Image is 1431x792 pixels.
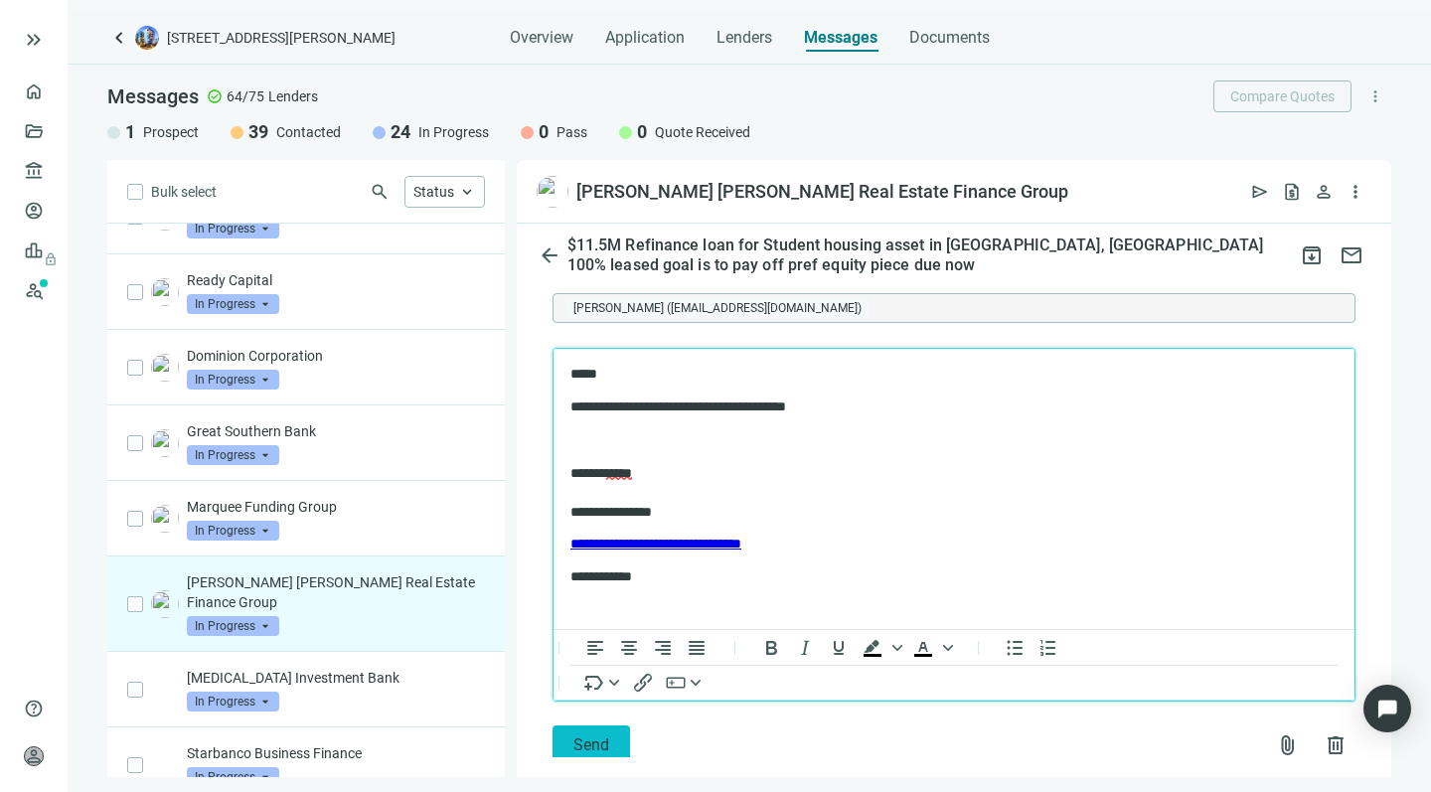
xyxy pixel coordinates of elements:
[187,370,279,390] span: In Progress
[1213,80,1351,112] button: Compare Quotes
[578,635,612,659] button: Align left
[554,349,1354,629] iframe: Rich Text Area
[24,699,44,718] span: help
[510,28,573,48] span: Overview
[537,176,568,208] img: 2ccb5689-915a-4cdb-a248-93808cd13552
[605,28,685,48] span: Application
[248,120,268,144] span: 39
[1346,182,1365,202] span: more_vert
[207,88,223,104] span: check_circle
[151,590,179,618] img: 2ccb5689-915a-4cdb-a248-93808cd13552
[909,28,990,48] span: Documents
[1268,725,1308,765] button: attach_file
[563,236,1292,275] div: $11.5M Refinance loan for Student housing asset in [GEOGRAPHIC_DATA], [GEOGRAPHIC_DATA] 100% leas...
[573,735,609,754] span: Send
[22,28,46,52] button: keyboard_double_arrow_right
[187,767,279,787] span: In Progress
[1316,725,1355,765] button: delete
[227,86,264,106] span: 64/75
[187,294,279,314] span: In Progress
[151,278,179,306] img: 559a25f8-8bd1-4de3-9272-a04f743625c6
[418,122,489,142] span: In Progress
[578,670,626,694] button: Insert merge tag
[143,122,199,142] span: Prospect
[187,445,279,465] span: In Progress
[1332,236,1371,275] button: mail
[804,28,877,47] span: Messages
[1340,243,1363,267] span: mail
[680,635,714,659] button: Justify
[24,746,44,766] span: person
[537,236,563,275] button: arrow_back
[1250,182,1270,202] span: send
[187,521,279,541] span: In Progress
[565,298,870,318] span: David N. Connors (dconnors@manulife.com)
[151,429,179,457] img: a1074851-a866-4108-844b-f0eb7d257787
[1292,236,1332,275] button: archive
[187,219,279,238] span: In Progress
[1300,243,1324,267] span: archive
[167,28,396,48] span: [STREET_ADDRESS][PERSON_NAME]
[1366,87,1384,105] span: more_vert
[556,122,587,142] span: Pass
[553,725,630,765] button: Send
[187,497,485,517] p: Marquee Funding Group
[626,670,660,694] button: Insert/edit link
[1324,733,1348,757] span: delete
[1340,176,1371,208] button: more_vert
[151,354,179,382] img: 2624b084-691a-4153-aca8-3521fd9bb310
[856,636,905,660] div: Background color Black
[1276,176,1308,208] button: request_quote
[1308,176,1340,208] button: person
[822,635,856,659] button: Underline
[276,122,341,142] span: Contacted
[998,635,1032,659] button: Bullet list
[187,616,279,636] span: In Progress
[1032,635,1065,659] button: Numbered list
[1282,182,1302,202] span: request_quote
[151,505,179,533] img: 9858a796-eca9-418d-aa88-888ee4c07641
[107,26,131,50] a: keyboard_arrow_left
[655,122,750,142] span: Quote Received
[1359,80,1391,112] button: more_vert
[107,84,199,108] span: Messages
[612,635,646,659] button: Align center
[391,120,410,144] span: 24
[187,743,485,763] p: Starbanco Business Finance
[187,668,485,688] p: [MEDICAL_DATA] Investment Bank
[716,28,772,48] span: Lenders
[1314,182,1334,202] span: person
[573,298,862,318] span: [PERSON_NAME] ([EMAIL_ADDRESS][DOMAIN_NAME])
[187,692,279,712] span: In Progress
[458,183,476,201] span: keyboard_arrow_up
[646,635,680,659] button: Align right
[187,346,485,366] p: Dominion Corporation
[187,572,485,612] p: [PERSON_NAME] [PERSON_NAME] Real Estate Finance Group
[151,181,217,203] span: Bulk select
[135,26,159,50] img: deal-logo
[187,421,485,441] p: Great Southern Bank
[788,635,822,659] button: Italic
[1363,685,1411,732] div: Open Intercom Messenger
[125,120,135,144] span: 1
[906,636,956,660] div: Text color Black
[637,120,647,144] span: 0
[539,120,549,144] span: 0
[754,635,788,659] button: Bold
[413,184,454,200] span: Status
[1276,733,1300,757] span: attach_file
[370,182,390,202] span: search
[187,270,485,290] p: Ready Capital
[538,243,561,267] span: arrow_back
[1244,176,1276,208] button: send
[576,180,1068,204] div: [PERSON_NAME] [PERSON_NAME] Real Estate Finance Group
[268,86,318,106] span: Lenders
